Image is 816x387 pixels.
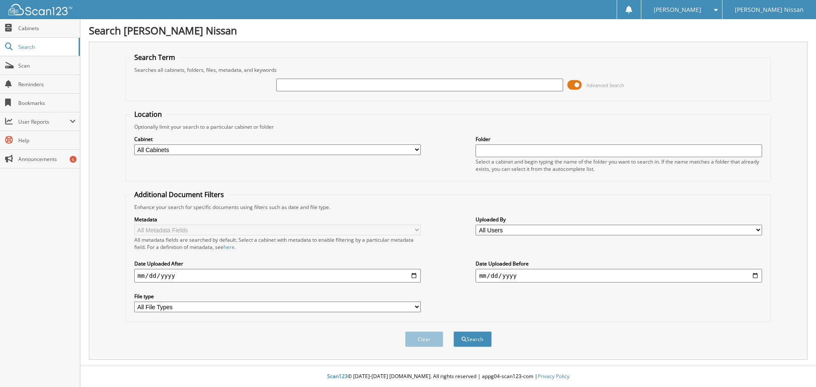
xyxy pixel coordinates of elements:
label: Folder [476,136,762,143]
div: Enhance your search for specific documents using filters such as date and file type. [130,203,767,211]
span: [PERSON_NAME] Nissan [735,7,804,12]
div: Optionally limit your search to a particular cabinet or folder [130,123,767,130]
img: scan123-logo-white.svg [8,4,72,15]
div: All metadata fields are searched by default. Select a cabinet with metadata to enable filtering b... [134,236,421,251]
label: Uploaded By [476,216,762,223]
label: File type [134,293,421,300]
div: © [DATE]-[DATE] [DOMAIN_NAME]. All rights reserved | appg04-scan123-com | [80,366,816,387]
span: Scan123 [327,373,348,380]
span: [PERSON_NAME] [654,7,701,12]
legend: Search Term [130,53,179,62]
h1: Search [PERSON_NAME] Nissan [89,23,807,37]
label: Date Uploaded Before [476,260,762,267]
div: Searches all cabinets, folders, files, metadata, and keywords [130,66,767,73]
button: Search [453,331,492,347]
input: end [476,269,762,282]
input: start [134,269,421,282]
span: User Reports [18,118,70,125]
span: Scan [18,62,76,69]
legend: Location [130,110,166,119]
span: Search [18,43,74,51]
span: Help [18,137,76,144]
legend: Additional Document Filters [130,190,228,199]
div: Select a cabinet and begin typing the name of the folder you want to search in. If the name match... [476,158,762,172]
label: Metadata [134,216,421,223]
label: Date Uploaded After [134,260,421,267]
span: Reminders [18,81,76,88]
a: Privacy Policy [538,373,569,380]
span: Announcements [18,155,76,163]
span: Bookmarks [18,99,76,107]
div: 6 [70,156,76,163]
a: here [224,243,235,251]
span: Advanced Search [586,82,624,88]
span: Cabinets [18,25,76,32]
label: Cabinet [134,136,421,143]
button: Clear [405,331,443,347]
